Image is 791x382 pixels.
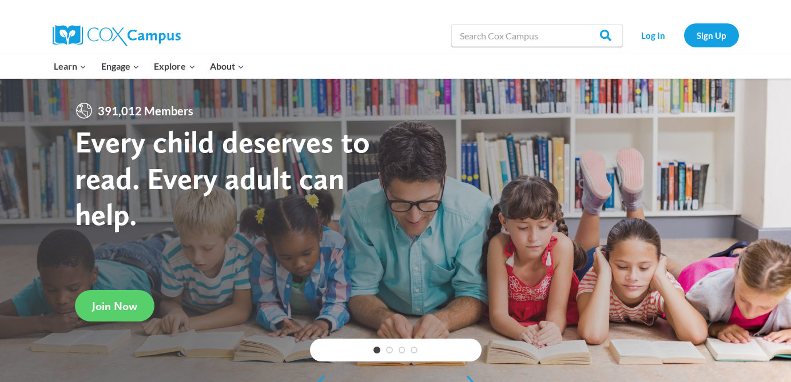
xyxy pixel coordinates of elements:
[93,102,198,120] span: 391,012 Members
[75,123,370,232] strong: Every child deserves to read. Every adult can help.
[54,59,86,74] span: Learn
[629,23,739,47] nav: Secondary Navigation
[47,54,252,78] nav: Primary Navigation
[92,299,137,313] span: Join Now
[101,59,140,74] span: Engage
[399,347,406,353] a: 3
[75,290,154,321] a: Join Now
[210,59,244,74] span: About
[684,23,739,47] a: Sign Up
[53,25,181,46] img: Cox Campus
[629,23,678,47] a: Log In
[451,24,623,47] input: Search Cox Campus
[154,59,195,74] span: Explore
[386,347,393,353] a: 2
[373,347,380,353] a: 1
[411,347,418,353] a: 4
